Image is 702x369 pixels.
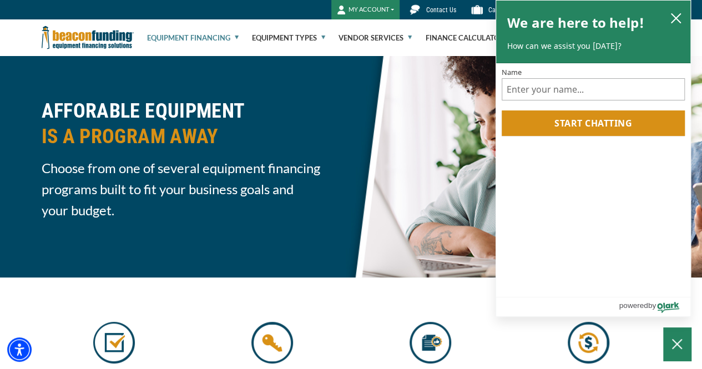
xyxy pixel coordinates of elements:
[507,41,679,52] p: How can we assist you [DATE]?
[502,110,685,136] button: Start chatting
[648,299,656,312] span: by
[502,69,685,76] label: Name
[42,19,134,55] img: Beacon Funding Corporation logo
[147,20,239,55] a: Equipment Financing
[619,297,690,316] a: Powered by Olark
[667,10,685,26] button: close chatbox
[93,340,135,351] a: Check mark icon
[568,322,609,363] img: Arrows with money sign
[663,327,691,361] button: Close Chatbox
[619,299,648,312] span: powered
[42,158,345,221] span: Choose from one of several equipment financing programs built to fit your business goals and your...
[488,6,509,14] span: Careers
[568,340,609,351] a: Arrows with money sign
[410,340,451,351] a: Paper with thumbs up icon
[42,124,345,149] span: IS A PROGRAM AWAY
[7,337,32,362] div: Accessibility Menu
[425,20,504,55] a: Finance Calculator
[252,20,325,55] a: Equipment Types
[426,6,456,14] span: Contact Us
[502,78,685,100] input: Name
[93,322,135,363] img: Check mark icon
[251,322,293,363] img: Key icon
[339,20,412,55] a: Vendor Services
[410,322,451,363] img: Paper with thumbs up icon
[507,12,644,34] h2: We are here to help!
[42,98,345,149] h2: AFFORABLE EQUIPMENT
[251,340,293,351] a: Key icon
